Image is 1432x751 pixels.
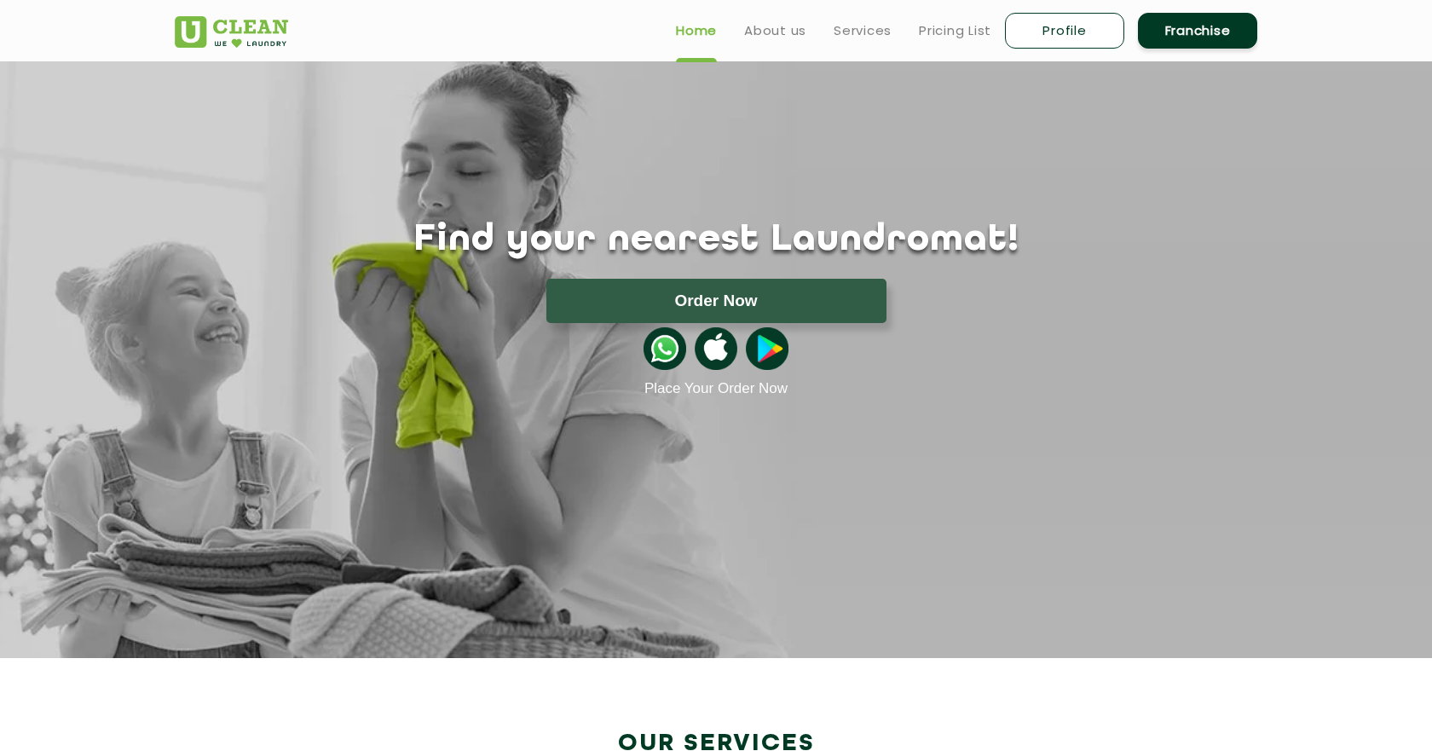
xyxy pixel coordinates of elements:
[1005,13,1124,49] a: Profile
[1138,13,1257,49] a: Franchise
[746,327,788,370] img: playstoreicon.png
[919,20,991,41] a: Pricing List
[175,16,288,48] img: UClean Laundry and Dry Cleaning
[744,20,806,41] a: About us
[644,327,686,370] img: whatsappicon.png
[834,20,892,41] a: Services
[162,219,1270,262] h1: Find your nearest Laundromat!
[695,327,737,370] img: apple-icon.png
[644,380,788,397] a: Place Your Order Now
[546,279,886,323] button: Order Now
[676,20,717,41] a: Home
